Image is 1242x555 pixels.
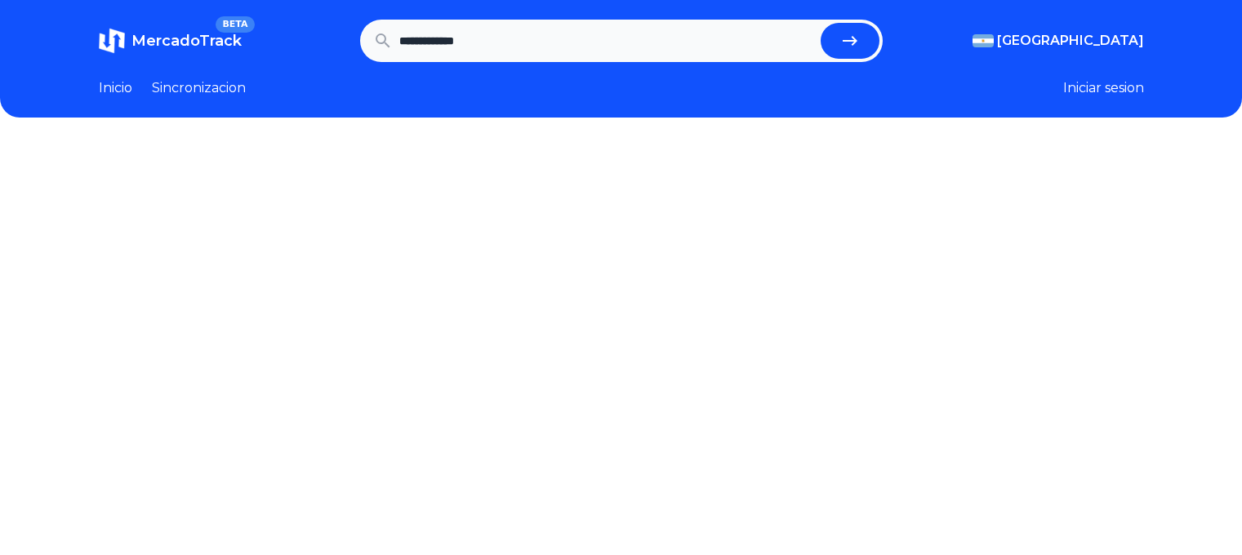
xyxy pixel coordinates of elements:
[152,78,246,98] a: Sincronizacion
[997,31,1144,51] span: [GEOGRAPHIC_DATA]
[99,78,132,98] a: Inicio
[99,28,125,54] img: MercadoTrack
[1063,78,1144,98] button: Iniciar sesion
[131,32,242,50] span: MercadoTrack
[216,16,254,33] span: BETA
[973,34,994,47] img: Argentina
[99,28,242,54] a: MercadoTrackBETA
[973,31,1144,51] button: [GEOGRAPHIC_DATA]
